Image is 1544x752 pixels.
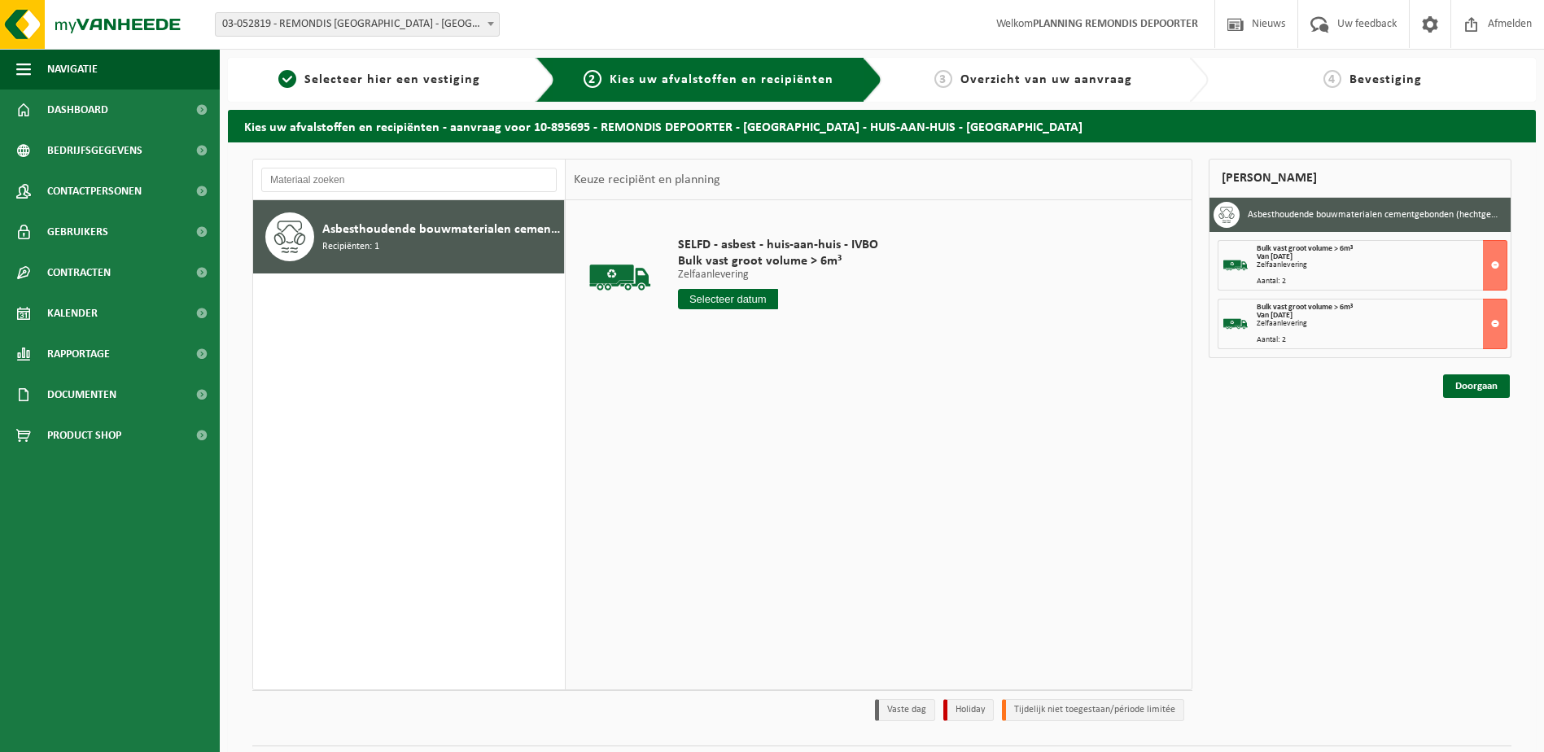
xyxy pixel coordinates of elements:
span: Contactpersonen [47,171,142,212]
span: Selecteer hier een vestiging [304,73,480,86]
span: Kalender [47,293,98,334]
span: Recipiënten: 1 [322,239,379,255]
span: Bedrijfsgegevens [47,130,142,171]
h3: Asbesthoudende bouwmaterialen cementgebonden (hechtgebonden) [1248,202,1498,228]
span: Product Shop [47,415,121,456]
span: 4 [1323,70,1341,88]
div: Zelfaanlevering [1257,261,1507,269]
li: Tijdelijk niet toegestaan/période limitée [1002,699,1184,721]
input: Materiaal zoeken [261,168,557,192]
strong: Van [DATE] [1257,311,1292,320]
span: Kies uw afvalstoffen en recipiënten [610,73,833,86]
span: Dashboard [47,90,108,130]
span: 3 [934,70,952,88]
span: Contracten [47,252,111,293]
div: [PERSON_NAME] [1209,159,1511,198]
span: 03-052819 - REMONDIS WEST-VLAANDEREN - OOSTENDE [215,12,500,37]
button: Asbesthoudende bouwmaterialen cementgebonden (hechtgebonden) Recipiënten: 1 [253,200,565,273]
div: Aantal: 2 [1257,278,1507,286]
a: Doorgaan [1443,374,1510,398]
a: 1Selecteer hier een vestiging [236,70,523,90]
span: 2 [584,70,601,88]
span: Bulk vast groot volume > 6m³ [678,253,878,269]
span: Documenten [47,374,116,415]
li: Holiday [943,699,994,721]
strong: PLANNING REMONDIS DEPOORTER [1033,18,1198,30]
div: Zelfaanlevering [1257,320,1507,328]
span: Rapportage [47,334,110,374]
li: Vaste dag [875,699,935,721]
span: Bulk vast groot volume > 6m³ [1257,244,1353,253]
span: 1 [278,70,296,88]
p: Zelfaanlevering [678,269,878,281]
strong: Van [DATE] [1257,252,1292,261]
span: SELFD - asbest - huis-aan-huis - IVBO [678,237,878,253]
input: Selecteer datum [678,289,778,309]
span: Overzicht van uw aanvraag [960,73,1132,86]
div: Keuze recipiënt en planning [566,160,728,200]
span: Bulk vast groot volume > 6m³ [1257,303,1353,312]
span: Navigatie [47,49,98,90]
span: 03-052819 - REMONDIS WEST-VLAANDEREN - OOSTENDE [216,13,499,36]
span: Gebruikers [47,212,108,252]
div: Aantal: 2 [1257,336,1507,344]
span: Bevestiging [1349,73,1422,86]
span: Asbesthoudende bouwmaterialen cementgebonden (hechtgebonden) [322,220,560,239]
h2: Kies uw afvalstoffen en recipiënten - aanvraag voor 10-895695 - REMONDIS DEPOORTER - [GEOGRAPHIC_... [228,110,1536,142]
